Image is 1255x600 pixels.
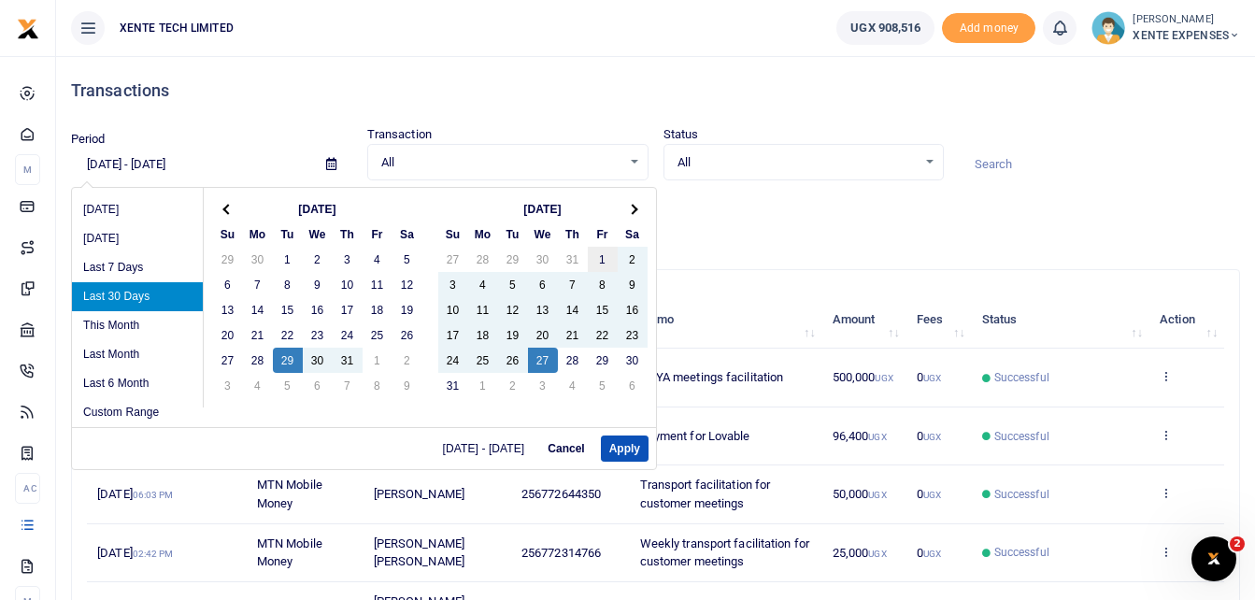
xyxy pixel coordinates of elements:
[333,348,363,373] td: 31
[72,253,203,282] li: Last 7 Days
[213,221,243,247] th: Su
[363,348,392,373] td: 1
[539,436,592,462] button: Cancel
[959,149,1240,180] input: Search
[468,373,498,398] td: 1
[243,322,273,348] td: 21
[15,473,40,504] li: Ac
[468,348,498,373] td: 25
[392,247,422,272] td: 5
[213,322,243,348] td: 20
[443,443,533,454] span: [DATE] - [DATE]
[213,373,243,398] td: 3
[468,247,498,272] td: 28
[833,370,893,384] span: 500,000
[829,11,942,45] li: Wallet ballance
[97,487,173,501] span: [DATE]
[868,490,886,500] small: UGX
[438,373,468,398] td: 31
[677,153,918,172] span: All
[833,429,887,443] span: 96,400
[333,272,363,297] td: 10
[588,373,618,398] td: 5
[374,487,464,501] span: [PERSON_NAME]
[438,297,468,322] td: 10
[392,297,422,322] td: 19
[257,536,322,569] span: MTN Mobile Money
[303,272,333,297] td: 9
[917,487,941,501] span: 0
[994,428,1049,445] span: Successful
[836,11,934,45] a: UGX 908,516
[942,13,1035,44] span: Add money
[588,272,618,297] td: 8
[438,247,468,272] td: 27
[72,398,203,427] li: Custom Range
[273,297,303,322] td: 15
[588,221,618,247] th: Fr
[243,196,392,221] th: [DATE]
[663,125,699,144] label: Status
[213,272,243,297] td: 6
[213,297,243,322] td: 13
[392,272,422,297] td: 12
[558,297,588,322] td: 14
[303,221,333,247] th: We
[528,221,558,247] th: We
[15,154,40,185] li: M
[243,221,273,247] th: Mo
[630,291,822,349] th: Memo: activate to sort column ascending
[994,544,1049,561] span: Successful
[498,272,528,297] td: 5
[1091,11,1240,45] a: profile-user [PERSON_NAME] XENTE EXPENSES
[558,373,588,398] td: 4
[363,247,392,272] td: 4
[618,247,648,272] td: 2
[17,18,39,40] img: logo-small
[528,373,558,398] td: 3
[273,322,303,348] td: 22
[1133,27,1240,44] span: XENTE EXPENSES
[1230,536,1245,551] span: 2
[438,272,468,297] td: 3
[868,432,886,442] small: UGX
[392,348,422,373] td: 2
[72,195,203,224] li: [DATE]
[213,348,243,373] td: 27
[392,322,422,348] td: 26
[71,80,1240,101] h4: Transactions
[833,546,887,560] span: 25,000
[72,369,203,398] li: Last 6 Month
[521,487,601,501] span: 256772644350
[438,348,468,373] td: 24
[1133,12,1240,28] small: [PERSON_NAME]
[618,348,648,373] td: 30
[367,125,432,144] label: Transaction
[333,322,363,348] td: 24
[528,247,558,272] td: 30
[640,536,809,569] span: Weekly transport facilitation for customer meetings
[833,487,887,501] span: 50,000
[273,272,303,297] td: 8
[363,297,392,322] td: 18
[71,149,311,180] input: select period
[1091,11,1125,45] img: profile-user
[971,291,1148,349] th: Status: activate to sort column ascending
[273,348,303,373] td: 29
[528,272,558,297] td: 6
[72,224,203,253] li: [DATE]
[875,373,892,383] small: UGX
[618,272,648,297] td: 9
[97,546,173,560] span: [DATE]
[243,272,273,297] td: 7
[528,348,558,373] td: 27
[468,322,498,348] td: 18
[71,130,106,149] label: Period
[588,247,618,272] td: 1
[72,282,203,311] li: Last 30 Days
[213,247,243,272] td: 29
[381,153,621,172] span: All
[942,20,1035,34] a: Add money
[498,373,528,398] td: 2
[994,369,1049,386] span: Successful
